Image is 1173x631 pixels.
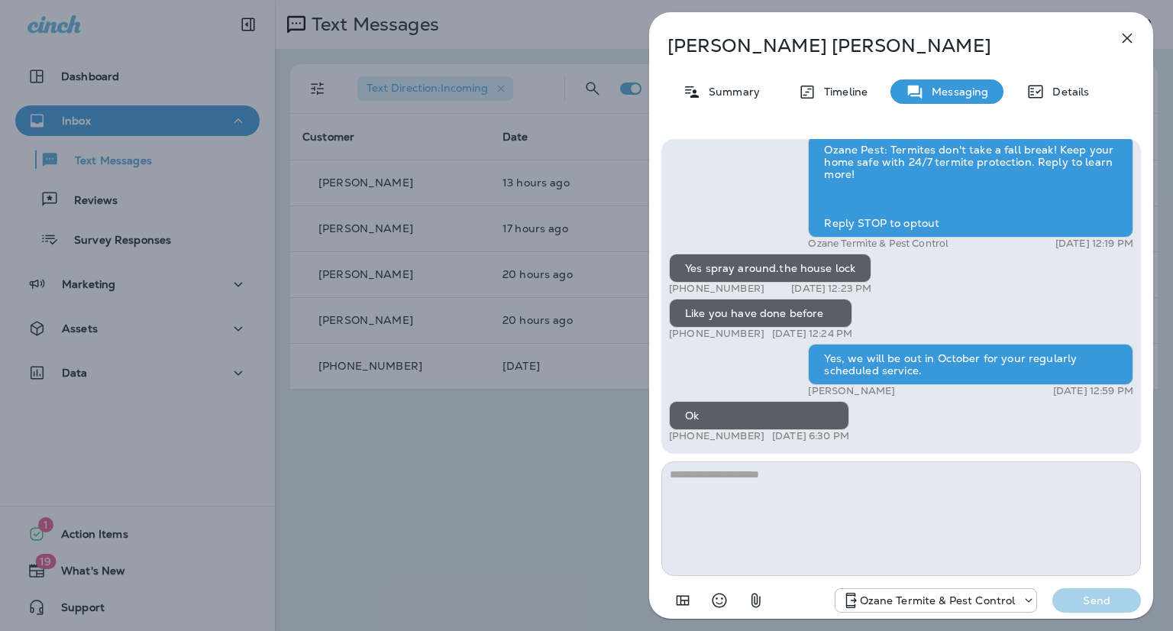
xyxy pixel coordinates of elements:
p: [PERSON_NAME] [PERSON_NAME] [667,35,1084,57]
p: Timeline [816,86,868,98]
div: Yes spray around.the house lock [669,254,871,283]
button: Add in a premade template [667,585,698,616]
p: [PERSON_NAME] [808,385,895,397]
p: [PHONE_NUMBER] [669,283,764,295]
p: Messaging [924,86,988,98]
div: Like you have done before [669,299,852,328]
p: [DATE] 12:59 PM [1053,385,1133,397]
div: +1 (732) 702-5770 [835,591,1037,610]
div: Yes, we will be out in October for your regularly scheduled service. [808,344,1133,385]
p: Ozane Termite & Pest Control [808,238,948,250]
div: Ok [669,401,849,430]
p: [PHONE_NUMBER] [669,328,764,340]
p: [PHONE_NUMBER] [669,430,764,442]
p: [DATE] 12:24 PM [772,328,852,340]
p: Ozane Termite & Pest Control [860,594,1016,607]
p: [DATE] 12:19 PM [1055,238,1133,250]
p: Details [1045,86,1089,98]
p: Summary [701,86,760,98]
p: [DATE] 6:30 PM [772,430,849,442]
div: Ozane Pest: Termites don't take a fall break! Keep your home safe with 24/7 termite protection. R... [808,135,1133,238]
button: Select an emoji [704,585,735,616]
p: [DATE] 12:23 PM [791,283,871,295]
